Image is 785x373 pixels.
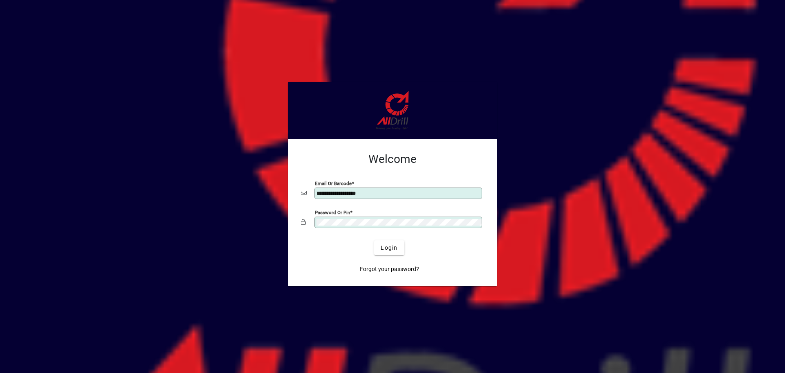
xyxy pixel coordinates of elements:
h2: Welcome [301,152,484,166]
span: Login [381,244,397,252]
a: Forgot your password? [357,262,422,276]
button: Login [374,240,404,255]
span: Forgot your password? [360,265,419,274]
mat-label: Password or Pin [315,210,350,215]
mat-label: Email or Barcode [315,181,352,186]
